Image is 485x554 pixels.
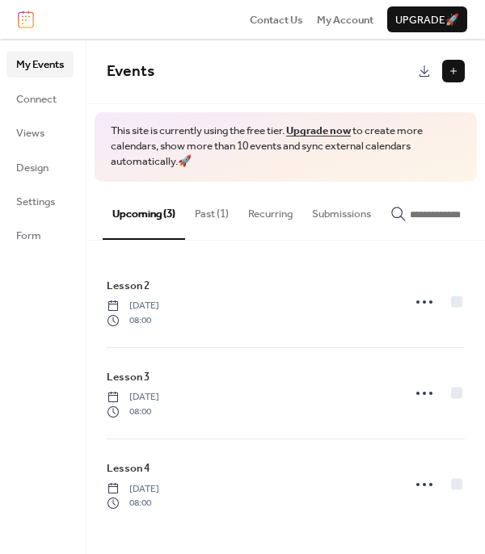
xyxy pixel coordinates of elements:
span: Design [16,160,48,176]
span: Contact Us [250,12,303,28]
span: This site is currently using the free tier. to create more calendars, show more than 10 events an... [111,124,461,170]
img: logo [18,10,34,28]
span: 08:00 [107,405,159,419]
span: Lesson 2 [107,278,150,294]
span: [DATE] [107,299,159,313]
a: Contact Us [250,11,303,27]
span: 08:00 [107,313,159,328]
button: Upcoming (3) [103,182,185,240]
span: Upgrade 🚀 [395,12,459,28]
a: Form [6,222,74,248]
span: [DATE] [107,390,159,405]
a: Lesson 2 [107,277,150,295]
button: Submissions [302,182,381,238]
a: Upgrade now [286,120,351,141]
span: My Account [317,12,373,28]
span: Events [107,57,154,86]
a: Connect [6,86,74,111]
span: My Events [16,57,64,73]
button: Past (1) [185,182,238,238]
span: Form [16,228,41,244]
a: Lesson 3 [107,368,150,386]
a: Design [6,154,74,180]
a: Settings [6,188,74,214]
button: Recurring [238,182,302,238]
a: Views [6,120,74,145]
span: Lesson 4 [107,460,150,476]
span: Connect [16,91,57,107]
span: Lesson 3 [107,369,150,385]
span: [DATE] [107,482,159,497]
span: 08:00 [107,496,159,510]
button: Upgrade🚀 [387,6,467,32]
a: Lesson 4 [107,460,150,477]
a: My Account [317,11,373,27]
span: Settings [16,194,55,210]
a: My Events [6,51,74,77]
span: Views [16,125,44,141]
